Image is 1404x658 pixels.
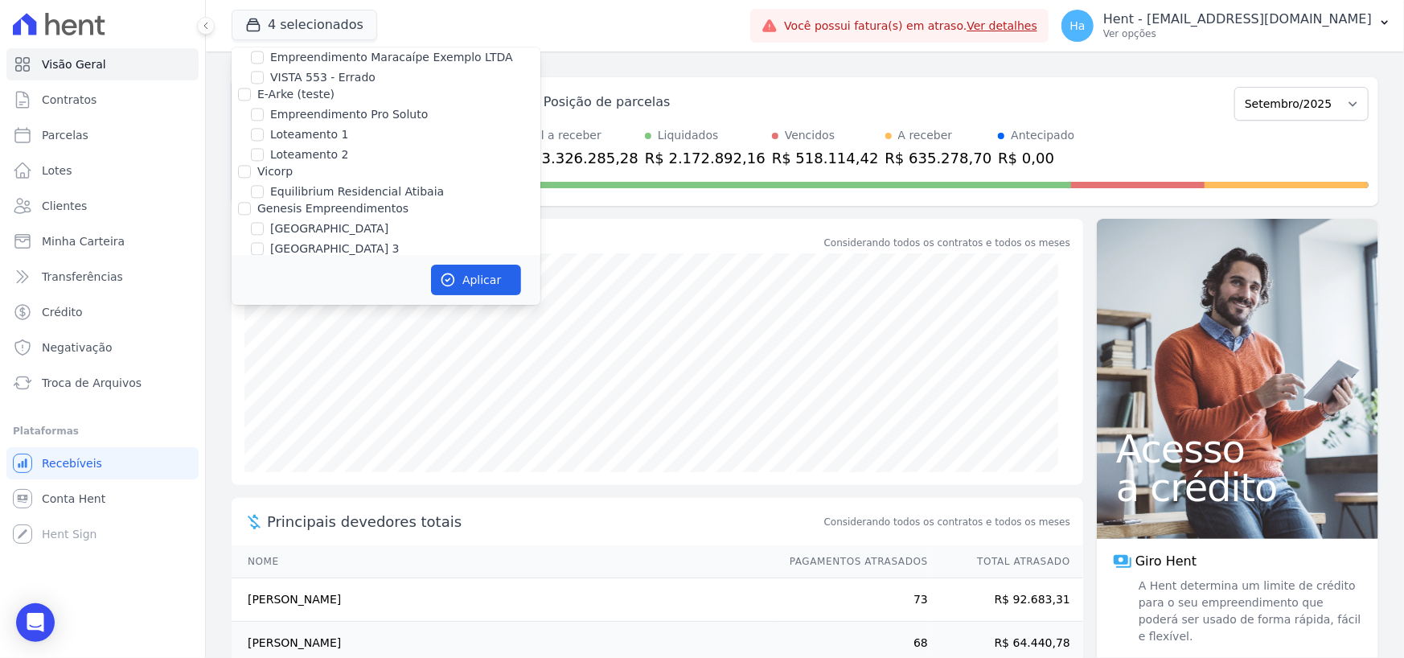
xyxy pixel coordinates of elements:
[1116,468,1359,507] span: a crédito
[6,154,199,187] a: Lotes
[544,93,671,112] div: Posição de parcelas
[6,447,199,479] a: Recebíveis
[1011,127,1074,144] div: Antecipado
[518,127,638,144] div: Total a receber
[42,198,87,214] span: Clientes
[42,92,96,108] span: Contratos
[270,183,444,200] label: Equilibrium Residencial Atibaia
[270,49,513,66] label: Empreendimento Maracaípe Exemplo LTDA
[785,127,835,144] div: Vencidos
[42,455,102,471] span: Recebíveis
[13,422,192,441] div: Plataformas
[898,127,953,144] div: A receber
[6,367,199,399] a: Troca de Arquivos
[257,88,335,101] label: E-Arke (teste)
[42,56,106,72] span: Visão Geral
[658,127,719,144] div: Liquidados
[6,48,199,80] a: Visão Geral
[6,190,199,222] a: Clientes
[42,127,88,143] span: Parcelas
[772,147,879,169] div: R$ 518.114,42
[967,19,1037,32] a: Ver detalhes
[1103,27,1372,40] p: Ver opções
[784,18,1037,35] span: Você possui fatura(s) em atraso.
[6,296,199,328] a: Crédito
[257,202,408,215] label: Genesis Empreendimentos
[6,331,199,364] a: Negativação
[885,147,992,169] div: R$ 635.278,70
[1103,11,1372,27] p: Hent - [EMAIL_ADDRESS][DOMAIN_NAME]
[16,603,55,642] div: Open Intercom Messenger
[929,578,1083,622] td: R$ 92.683,31
[270,220,388,237] label: [GEOGRAPHIC_DATA]
[267,232,821,253] div: Saldo devedor total
[270,241,400,257] label: [GEOGRAPHIC_DATA] 3
[42,339,113,356] span: Negativação
[270,106,428,123] label: Empreendimento Pro Soluto
[257,165,293,178] label: Vicorp
[42,304,83,320] span: Crédito
[431,265,521,295] button: Aplicar
[6,119,199,151] a: Parcelas
[1069,20,1085,31] span: Ha
[42,162,72,179] span: Lotes
[6,483,199,515] a: Conta Hent
[1116,430,1359,468] span: Acesso
[6,261,199,293] a: Transferências
[42,269,123,285] span: Transferências
[270,146,348,163] label: Loteamento 2
[232,10,377,40] button: 4 selecionados
[998,147,1074,169] div: R$ 0,00
[1049,3,1404,48] button: Ha Hent - [EMAIL_ADDRESS][DOMAIN_NAME] Ver opções
[270,126,348,143] label: Loteamento 1
[42,375,142,391] span: Troca de Arquivos
[824,236,1070,250] div: Considerando todos os contratos e todos os meses
[232,545,774,578] th: Nome
[42,491,105,507] span: Conta Hent
[267,511,821,533] span: Principais devedores totais
[6,84,199,116] a: Contratos
[232,578,774,622] td: [PERSON_NAME]
[645,147,766,169] div: R$ 2.172.892,16
[270,69,376,86] label: VISTA 553 - Errado
[774,578,929,622] td: 73
[6,225,199,257] a: Minha Carteira
[824,515,1070,529] span: Considerando todos os contratos e todos os meses
[42,233,125,249] span: Minha Carteira
[518,147,638,169] div: R$ 3.326.285,28
[929,545,1083,578] th: Total Atrasado
[774,545,929,578] th: Pagamentos Atrasados
[1135,552,1197,571] span: Giro Hent
[1135,578,1362,645] span: A Hent determina um limite de crédito para o seu empreendimento que poderá ser usado de forma ráp...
